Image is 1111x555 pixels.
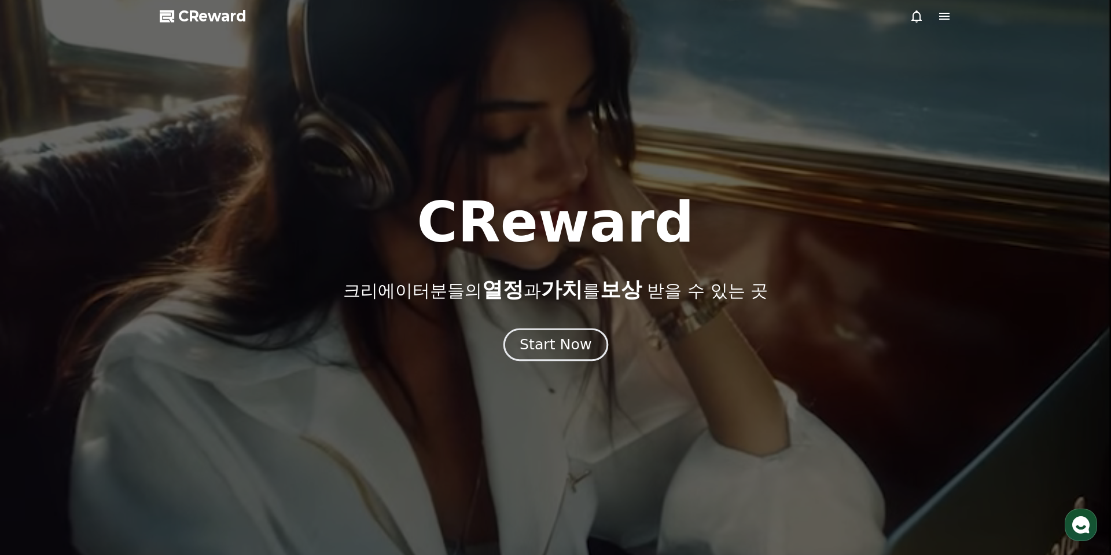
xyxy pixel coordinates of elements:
[600,277,642,301] span: 보상
[520,335,591,355] div: Start Now
[3,367,76,396] a: 홈
[160,7,247,25] a: CReward
[76,367,149,396] a: 대화
[541,277,583,301] span: 가치
[179,385,193,394] span: 설정
[482,277,524,301] span: 열정
[503,328,608,362] button: Start Now
[36,385,43,394] span: 홈
[106,385,120,395] span: 대화
[149,367,222,396] a: 설정
[417,195,694,250] h1: CReward
[506,341,606,352] a: Start Now
[343,278,768,301] p: 크리에이터분들의 과 를 받을 수 있는 곳
[178,7,247,25] span: CReward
